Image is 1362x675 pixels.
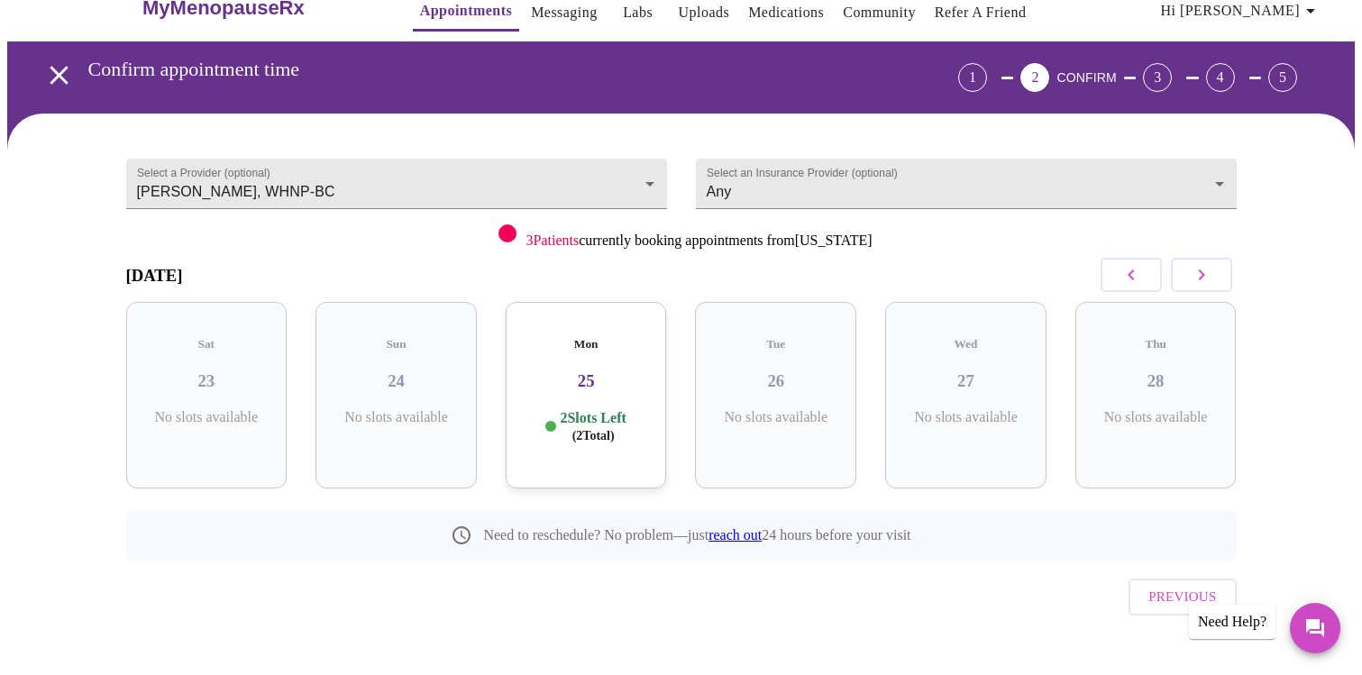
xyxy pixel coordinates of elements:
[141,409,273,425] p: No slots available
[483,527,910,543] p: Need to reschedule? No problem—just 24 hours before your visit
[1090,337,1222,351] h5: Thu
[141,371,273,391] h3: 23
[560,409,626,444] p: 2 Slots Left
[709,337,842,351] h5: Tue
[1129,579,1236,615] button: Previous
[1056,70,1116,85] span: CONFIRM
[526,233,579,248] span: 3 Patients
[1206,63,1235,92] div: 4
[900,409,1032,425] p: No slots available
[572,429,615,442] span: ( 2 Total)
[900,337,1032,351] h5: Wed
[88,58,858,81] h3: Confirm appointment time
[709,409,842,425] p: No slots available
[330,337,462,351] h5: Sun
[1268,63,1297,92] div: 5
[330,409,462,425] p: No slots available
[1189,605,1275,639] div: Need Help?
[526,233,872,249] p: currently booking appointments from [US_STATE]
[1148,585,1216,608] span: Previous
[141,337,273,351] h5: Sat
[126,266,183,286] h3: [DATE]
[958,63,987,92] div: 1
[1290,603,1340,653] button: Messages
[1143,63,1172,92] div: 3
[900,371,1032,391] h3: 27
[1090,409,1222,425] p: No slots available
[32,49,86,102] button: open drawer
[520,371,653,391] h3: 25
[708,527,762,543] a: reach out
[1020,63,1049,92] div: 2
[126,159,667,209] div: [PERSON_NAME], WHNP-BC
[520,337,653,351] h5: Mon
[709,371,842,391] h3: 26
[1090,371,1222,391] h3: 28
[330,371,462,391] h3: 24
[696,159,1237,209] div: Any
